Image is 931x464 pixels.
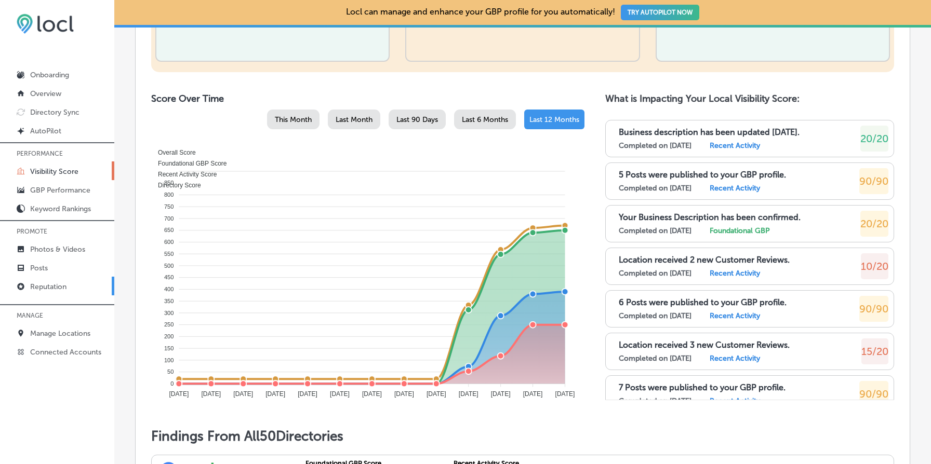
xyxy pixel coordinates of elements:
[619,127,800,137] p: Business description has been updated [DATE].
[30,348,101,357] p: Connected Accounts
[619,141,691,150] label: Completed on [DATE]
[164,298,174,304] tspan: 350
[164,251,174,257] tspan: 550
[201,390,221,398] tspan: [DATE]
[164,180,174,186] tspan: 850
[710,397,760,405] label: Recent Activity
[167,369,174,375] tspan: 50
[164,321,174,327] tspan: 250
[164,357,174,363] tspan: 100
[169,390,189,398] tspan: [DATE]
[605,93,894,104] h2: What is Impacting Your Local Visibility Score:
[859,303,888,315] span: 90/90
[710,226,769,235] label: Foundational GBP
[164,192,174,198] tspan: 800
[619,383,786,392] p: 7 Posts were published to your GBP profile.
[529,115,579,124] span: Last 12 Months
[30,329,90,338] p: Manage Locations
[710,184,760,193] label: Recent Activity
[150,182,201,189] span: Directory Score
[151,93,584,104] h2: Score Over Time
[523,390,543,398] tspan: [DATE]
[396,115,438,124] span: Last 90 Days
[30,167,78,176] p: Visibility Score
[619,170,786,180] p: 5 Posts were published to your GBP profile.
[860,217,888,230] span: 20/20
[275,115,312,124] span: This Month
[710,311,760,320] label: Recent Activity
[491,390,511,398] tspan: [DATE]
[150,160,227,167] span: Foundational GBP Score
[459,390,478,398] tspan: [DATE]
[151,428,894,444] h1: Findings From All 50 Directories
[427,390,446,398] tspan: [DATE]
[30,71,69,79] p: Onboarding
[30,282,66,291] p: Reputation
[30,127,61,135] p: AutoPilot
[619,255,790,265] p: Location received 2 new Customer Reviews.
[710,141,760,150] label: Recent Activity
[619,184,691,193] label: Completed on [DATE]
[150,149,196,156] span: Overall Score
[859,175,888,187] span: 90/90
[619,269,691,278] label: Completed on [DATE]
[164,274,174,280] tspan: 450
[164,333,174,339] tspan: 200
[164,345,174,351] tspan: 150
[859,388,888,400] span: 90/90
[30,186,90,195] p: GBP Performance
[164,310,174,316] tspan: 300
[164,203,174,210] tspan: 750
[619,340,790,350] p: Location received 3 new Customer Reviews.
[462,115,508,124] span: Last 6 Months
[861,345,888,358] span: 15/20
[619,397,691,405] label: Completed on [DATE]
[555,390,575,398] tspan: [DATE]
[619,297,787,307] p: 6 Posts were published to your GBP profile.
[233,390,253,398] tspan: [DATE]
[619,354,691,363] label: Completed on [DATE]
[30,108,79,117] p: Directory Sync
[30,204,91,213] p: Keyword Rankings
[164,215,174,222] tspan: 700
[164,239,174,245] tspan: 600
[298,390,317,398] tspan: [DATE]
[710,354,760,363] label: Recent Activity
[164,227,174,233] tspan: 650
[394,390,414,398] tspan: [DATE]
[30,264,48,272] p: Posts
[150,171,217,178] span: Recent Activity Score
[621,5,699,20] button: TRY AUTOPILOT NOW
[861,260,888,272] span: 10/20
[17,13,74,34] img: 6efc1275baa40be7c98c3b36c6bfde44.png
[336,115,373,124] span: Last Month
[330,390,350,398] tspan: [DATE]
[860,132,888,145] span: 20/20
[265,390,285,398] tspan: [DATE]
[164,263,174,269] tspan: 500
[164,286,174,292] tspan: 400
[362,390,382,398] tspan: [DATE]
[30,245,85,254] p: Photos & Videos
[30,89,61,98] p: Overview
[619,226,691,235] label: Completed on [DATE]
[170,380,174,387] tspan: 0
[710,269,760,278] label: Recent Activity
[619,311,691,320] label: Completed on [DATE]
[619,212,801,222] p: Your Business Description has been confirmed.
